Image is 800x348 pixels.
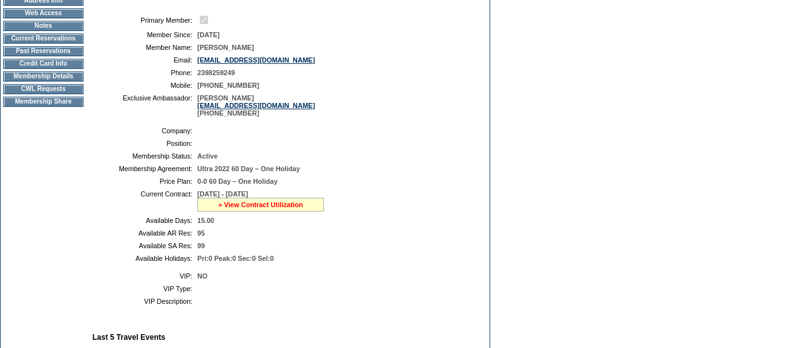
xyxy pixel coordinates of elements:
td: Member Since: [97,31,192,39]
td: Available Days: [97,217,192,224]
span: [DATE] - [DATE] [197,190,248,198]
td: Member Name: [97,44,192,51]
td: Web Access [3,8,83,18]
span: [PERSON_NAME] [197,44,254,51]
td: Current Contract: [97,190,192,212]
td: Available AR Res: [97,229,192,237]
td: Credit Card Info [3,59,83,69]
span: Active [197,152,218,160]
td: Current Reservations [3,33,83,44]
td: Primary Member: [97,14,192,26]
td: Company: [97,127,192,135]
a: [EMAIL_ADDRESS][DOMAIN_NAME] [197,56,315,64]
td: Available Holidays: [97,255,192,262]
span: [PERSON_NAME] [PHONE_NUMBER] [197,94,315,117]
td: Exclusive Ambassador: [97,94,192,117]
td: Available SA Res: [97,242,192,249]
td: Membership Status: [97,152,192,160]
span: Pri:0 Peak:0 Sec:0 Sel:0 [197,255,274,262]
a: » View Contract Utilization [218,201,303,208]
span: 0-0 60 Day – One Holiday [197,177,278,185]
span: Ultra 2022 60 Day – One Holiday [197,165,300,172]
td: VIP Type: [97,285,192,292]
b: Last 5 Travel Events [92,333,165,342]
td: CWL Requests [3,84,83,94]
td: Membership Details [3,71,83,81]
td: Price Plan: [97,177,192,185]
span: 99 [197,242,205,249]
td: Phone: [97,69,192,76]
span: 15.00 [197,217,214,224]
td: Membership Agreement: [97,165,192,172]
td: VIP Description: [97,297,192,305]
td: Membership Share [3,97,83,107]
span: [PHONE_NUMBER] [197,81,259,89]
td: Mobile: [97,81,192,89]
td: Notes [3,21,83,31]
td: Position: [97,140,192,147]
td: Email: [97,56,192,64]
a: [EMAIL_ADDRESS][DOMAIN_NAME] [197,102,315,109]
span: 2398259249 [197,69,235,76]
span: 95 [197,229,205,237]
td: Past Reservations [3,46,83,56]
span: NO [197,272,207,280]
span: [DATE] [197,31,219,39]
td: VIP: [97,272,192,280]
